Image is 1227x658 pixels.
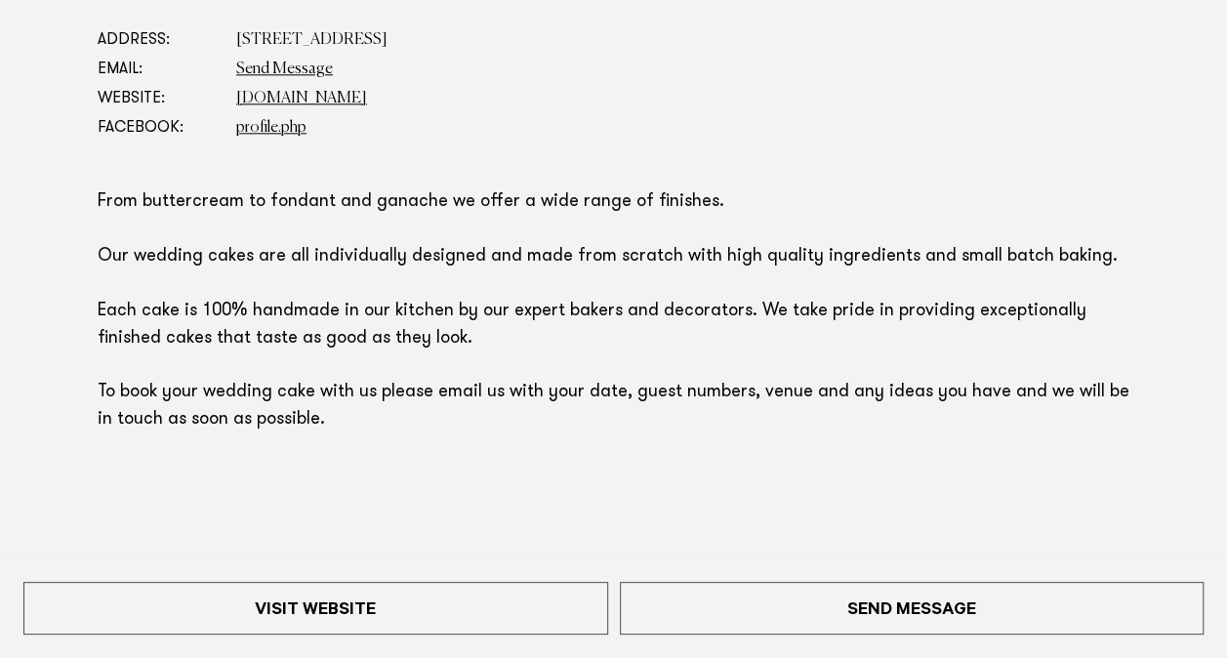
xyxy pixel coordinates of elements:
a: [DOMAIN_NAME] [236,91,367,106]
dt: Address: [98,25,221,55]
dt: Facebook: [98,113,221,143]
dt: Email: [98,55,221,84]
p: From buttercream to fondant and ganache we offer a wide range of finishes. Our wedding cakes are ... [98,189,1129,434]
a: Send Message [620,582,1205,635]
dd: [STREET_ADDRESS] [236,25,1129,55]
dt: Website: [98,84,221,113]
a: profile.php [236,120,307,136]
a: Visit Website [23,582,608,635]
a: Send Message [236,62,333,77]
